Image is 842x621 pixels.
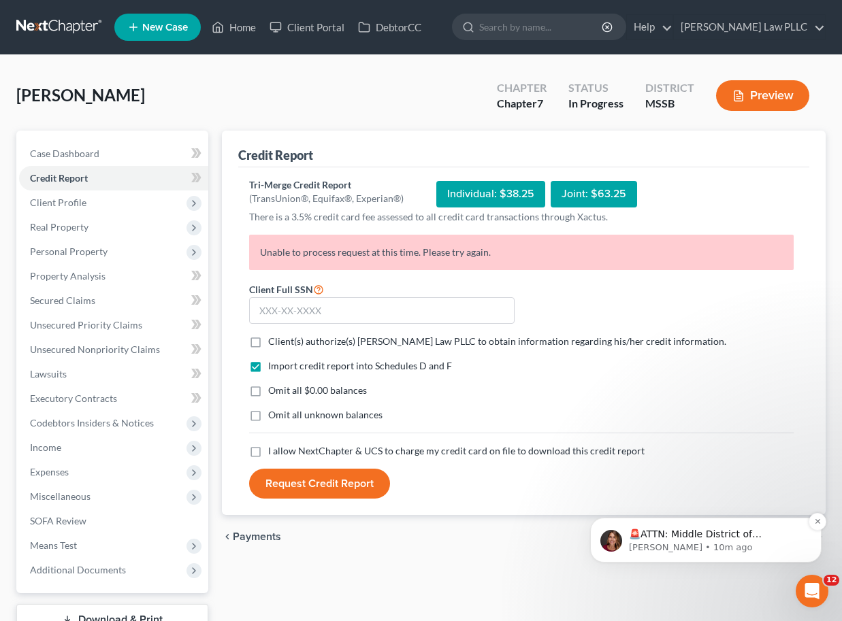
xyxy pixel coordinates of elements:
[30,319,142,331] span: Unsecured Priority Claims
[30,172,88,184] span: Credit Report
[21,446,32,456] button: Emoji picker
[824,575,839,586] span: 12
[30,343,160,355] span: Unsecured Nonpriority Claims
[268,409,383,420] span: Omit all unknown balances
[249,210,794,224] p: There is a 3.5% credit card fee assessed to all credit card transactions through Xactus.
[20,86,252,131] div: message notification from Katie, 10m ago. 🚨ATTN: Middle District of Florida The court has added a...
[263,15,351,39] a: Client Portal
[65,446,76,456] button: Upload attachment
[249,297,515,324] input: XXX-XX-XXXX
[716,80,809,111] button: Preview
[19,313,208,337] a: Unsecured Priority Claims
[86,446,97,456] button: Start recording
[645,80,694,96] div: District
[551,181,637,207] div: Joint: $63.25
[19,337,208,362] a: Unsecured Nonpriority Claims
[30,246,108,257] span: Personal Property
[19,141,208,166] a: Case Dashboard
[39,7,61,29] img: Profile image for Operator
[19,362,208,386] a: Lawsuits
[30,392,117,404] span: Executory Contracts
[30,197,86,208] span: Client Profile
[239,5,263,30] div: Close
[30,515,86,526] span: SOFA Review
[30,417,154,429] span: Codebtors Insiders & Notices
[537,97,543,110] span: 7
[213,5,239,31] button: Home
[249,235,794,270] p: Unable to process request at this time. Please try again.
[351,15,428,39] a: DebtorCC
[30,148,99,159] span: Case Dashboard
[645,96,694,112] div: MSSB
[268,335,726,347] span: Client(s) authorize(s) [PERSON_NAME] Law PLLC to obtain information regarding his/her credit info...
[43,446,54,456] button: Gif picker
[249,178,404,192] div: Tri-Merge Credit Report
[233,440,255,462] button: Send a message…
[30,564,126,575] span: Additional Documents
[249,192,404,205] div: (TransUnion®, Equifax®, Experian®)
[268,384,367,396] span: Omit all $0.00 balances
[205,15,263,39] a: Home
[436,181,545,207] div: Individual: $38.25
[31,98,52,120] img: Profile image for Katie
[239,81,257,99] button: Dismiss notification
[19,288,208,313] a: Secured Claims
[19,386,208,411] a: Executory Contracts
[479,14,604,39] input: Search by name...
[627,15,673,39] a: Help
[19,166,208,190] a: Credit Report
[59,110,235,122] p: Message from Katie, sent 10m ago
[59,96,235,110] p: 🚨ATTN: Middle District of [US_STATE] The court has added a new Credit Counseling Field that we ne...
[30,466,69,477] span: Expenses
[142,22,188,33] span: New Case
[9,5,35,31] button: go back
[30,221,88,233] span: Real Property
[30,270,106,282] span: Property Analysis
[30,490,91,502] span: Miscellaneous
[674,15,825,39] a: [PERSON_NAME] Law PLLC
[233,531,281,542] span: Payments
[19,509,208,533] a: SOFA Review
[30,295,95,306] span: Secured Claims
[570,432,842,584] iframe: Intercom notifications message
[249,284,313,295] span: Client Full SSN
[30,539,77,551] span: Means Test
[30,441,61,453] span: Income
[222,531,281,542] button: chevron_left Payments
[238,147,313,163] div: Credit Report
[66,7,114,17] h1: Operator
[568,80,624,96] div: Status
[19,264,208,288] a: Property Analysis
[268,360,452,371] span: Import credit report into Schedules D and F
[12,417,261,440] textarea: Message…
[268,445,645,456] span: I allow NextChapter & UCS to charge my credit card on file to download this credit report
[249,469,390,499] button: Request Credit Report
[66,17,169,31] p: The team can also help
[497,96,547,112] div: Chapter
[568,96,624,112] div: In Progress
[222,531,233,542] i: chevron_left
[497,80,547,96] div: Chapter
[30,368,67,380] span: Lawsuits
[796,575,828,607] iframe: Intercom live chat
[16,85,145,105] span: [PERSON_NAME]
